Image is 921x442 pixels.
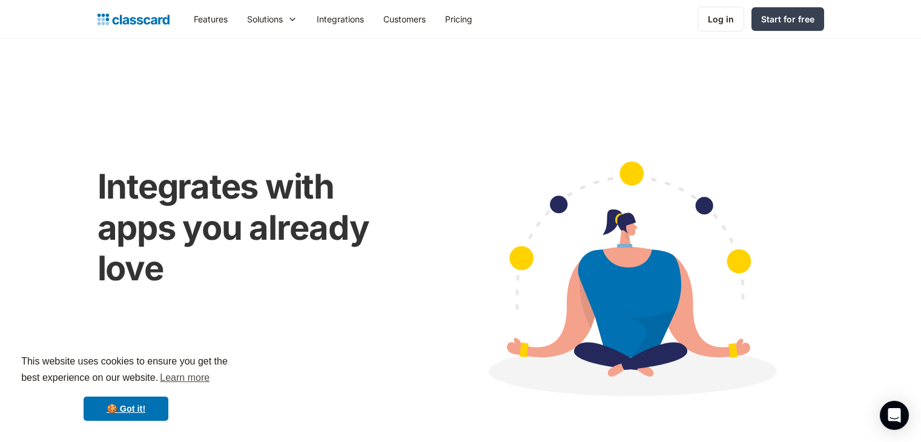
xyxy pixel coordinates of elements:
div: Solutions [237,5,307,33]
a: Start for free [751,7,824,31]
div: cookieconsent [10,343,242,432]
a: Customers [374,5,435,33]
a: Integrations [307,5,374,33]
img: Cartoon image showing connected apps [436,138,824,429]
div: Log in [708,13,734,25]
h1: Integrates with apps you already love [97,167,412,289]
a: Pricing [435,5,482,33]
a: dismiss cookie message [84,397,168,421]
a: Features [184,5,237,33]
a: learn more about cookies [158,369,211,387]
div: Open Intercom Messenger [880,401,909,430]
span: This website uses cookies to ensure you get the best experience on our website. [21,354,231,387]
div: Solutions [247,13,283,25]
a: home [97,11,170,28]
a: Log in [698,7,744,31]
div: Start for free [761,13,814,25]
